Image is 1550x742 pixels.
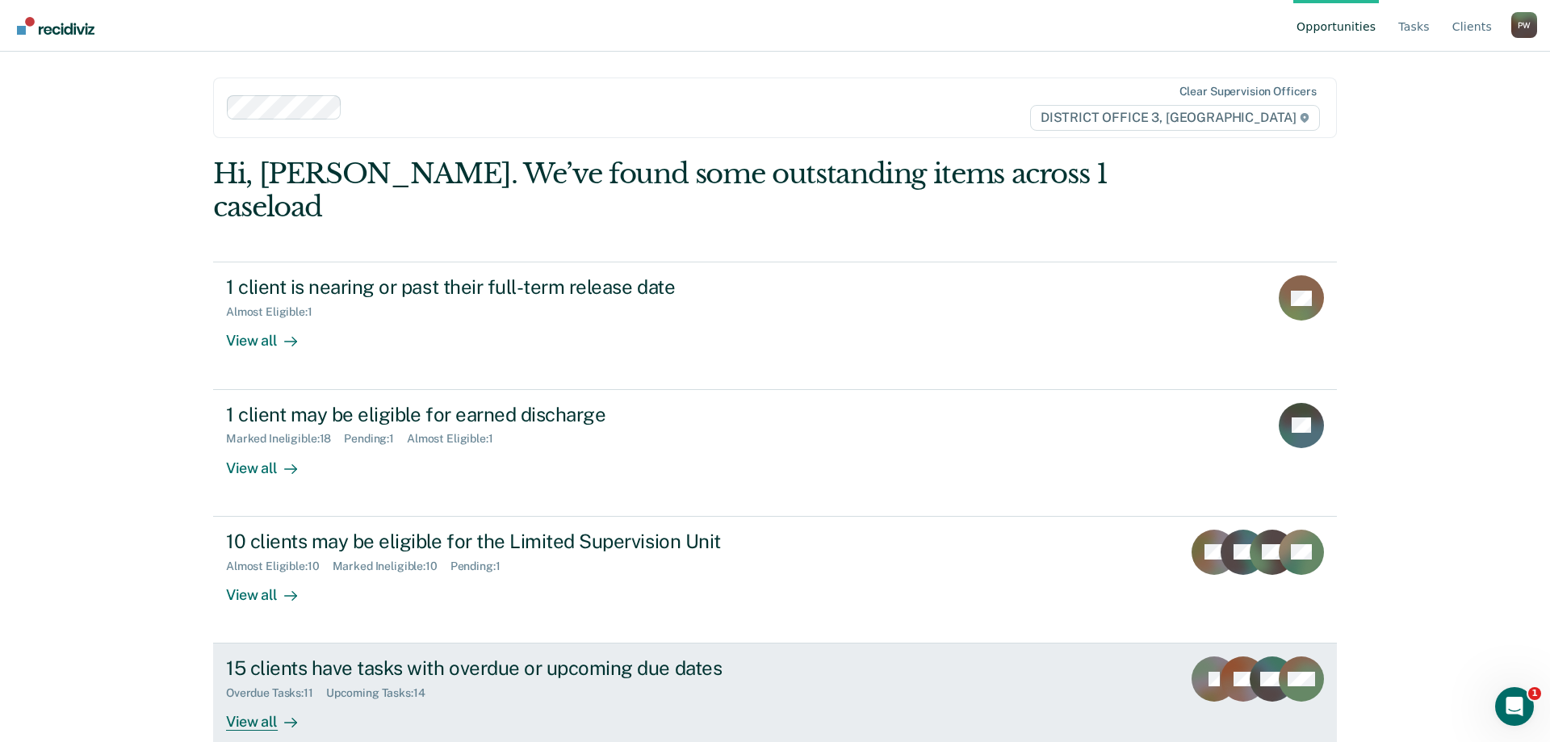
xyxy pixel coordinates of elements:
[226,319,316,350] div: View all
[213,262,1337,389] a: 1 client is nearing or past their full-term release dateAlmost Eligible:1View all
[450,560,513,573] div: Pending : 1
[1495,687,1534,726] iframe: Intercom live chat
[226,275,793,299] div: 1 client is nearing or past their full-term release date
[213,517,1337,643] a: 10 clients may be eligible for the Limited Supervision UnitAlmost Eligible:10Marked Ineligible:10...
[1179,85,1317,99] div: Clear supervision officers
[226,432,344,446] div: Marked Ineligible : 18
[226,700,316,732] div: View all
[213,157,1112,224] div: Hi, [PERSON_NAME]. We’ve found some outstanding items across 1 caseload
[333,560,450,573] div: Marked Ineligible : 10
[226,686,326,700] div: Overdue Tasks : 11
[226,656,793,680] div: 15 clients have tasks with overdue or upcoming due dates
[213,390,1337,517] a: 1 client may be eligible for earned dischargeMarked Ineligible:18Pending:1Almost Eligible:1View all
[226,403,793,426] div: 1 client may be eligible for earned discharge
[1511,12,1537,38] button: Profile dropdown button
[226,305,325,319] div: Almost Eligible : 1
[344,432,407,446] div: Pending : 1
[1511,12,1537,38] div: P W
[326,686,438,700] div: Upcoming Tasks : 14
[226,572,316,604] div: View all
[1030,105,1320,131] span: DISTRICT OFFICE 3, [GEOGRAPHIC_DATA]
[226,530,793,553] div: 10 clients may be eligible for the Limited Supervision Unit
[226,446,316,477] div: View all
[407,432,506,446] div: Almost Eligible : 1
[17,17,94,35] img: Recidiviz
[1528,687,1541,700] span: 1
[226,560,333,573] div: Almost Eligible : 10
